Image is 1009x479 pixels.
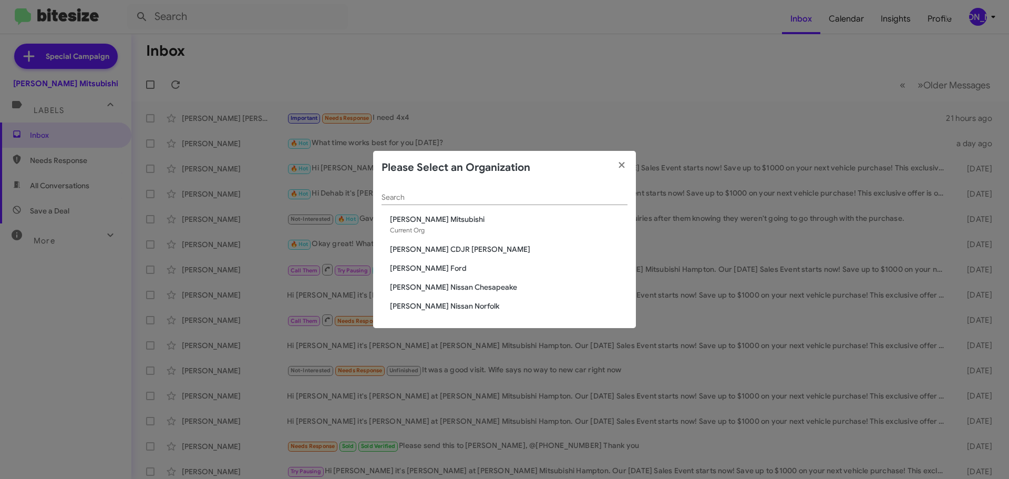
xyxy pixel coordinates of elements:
span: [PERSON_NAME] Ford [390,263,627,273]
span: [PERSON_NAME] CDJR [PERSON_NAME] [390,244,627,254]
h2: Please Select an Organization [382,159,530,176]
span: [PERSON_NAME] Nissan Norfolk [390,301,627,311]
span: Current Org [390,226,425,234]
span: [PERSON_NAME] Mitsubishi [390,214,627,225]
span: [PERSON_NAME] Nissan Chesapeake [390,282,627,292]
